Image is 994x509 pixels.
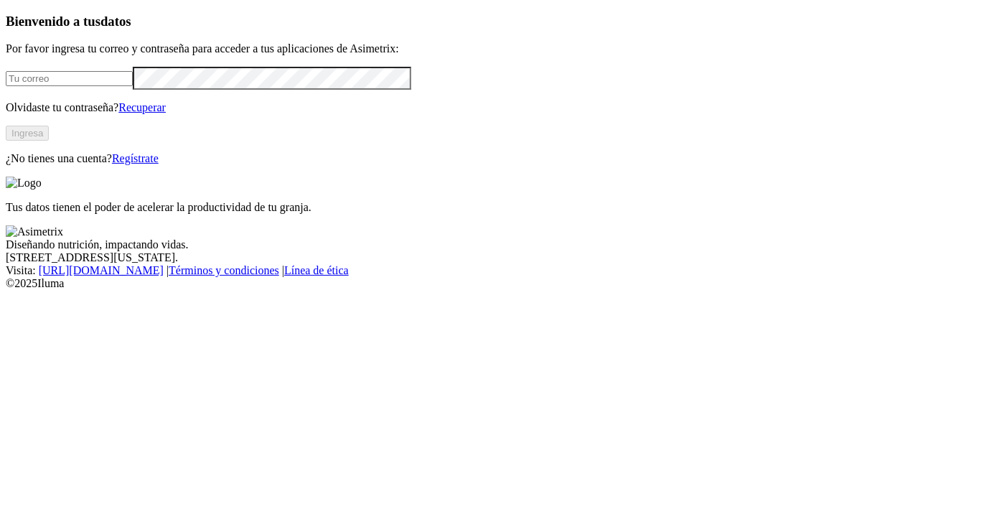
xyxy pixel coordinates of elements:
[6,225,63,238] img: Asimetrix
[169,264,279,276] a: Términos y condiciones
[6,264,988,277] div: Visita : | |
[39,264,164,276] a: [URL][DOMAIN_NAME]
[6,126,49,141] button: Ingresa
[6,152,988,165] p: ¿No tienes una cuenta?
[6,42,988,55] p: Por favor ingresa tu correo y contraseña para acceder a tus aplicaciones de Asimetrix:
[6,277,988,290] div: © 2025 Iluma
[6,251,988,264] div: [STREET_ADDRESS][US_STATE].
[284,264,349,276] a: Línea de ética
[100,14,131,29] span: datos
[6,201,988,214] p: Tus datos tienen el poder de acelerar la productividad de tu granja.
[6,238,988,251] div: Diseñando nutrición, impactando vidas.
[6,101,988,114] p: Olvidaste tu contraseña?
[6,14,988,29] h3: Bienvenido a tus
[112,152,159,164] a: Regístrate
[6,177,42,190] img: Logo
[118,101,166,113] a: Recuperar
[6,71,133,86] input: Tu correo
